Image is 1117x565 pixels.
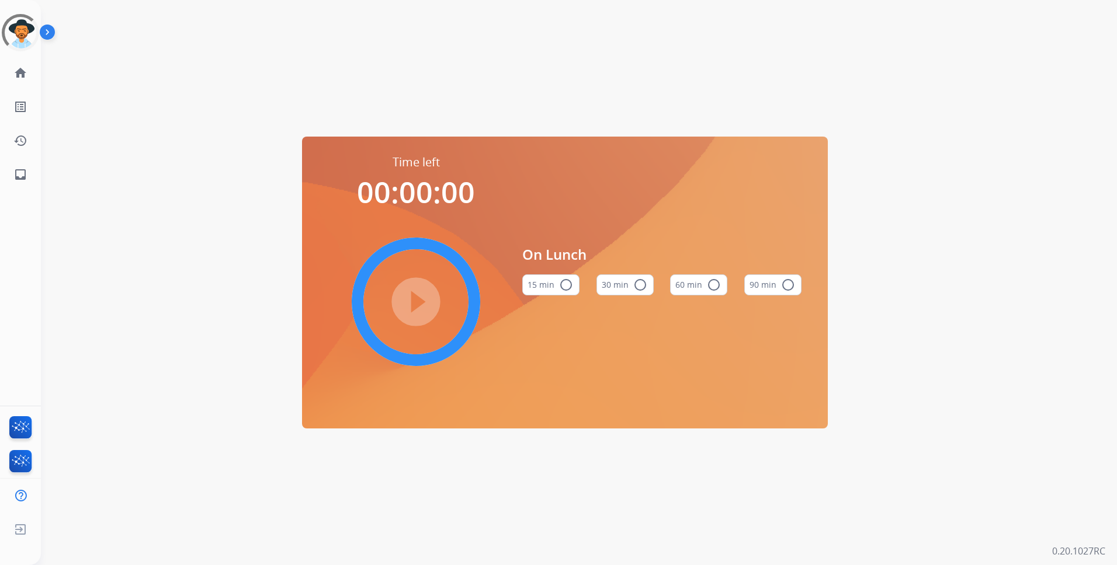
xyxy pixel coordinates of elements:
mat-icon: home [13,66,27,80]
button: 60 min [670,274,727,295]
button: 90 min [744,274,802,295]
mat-icon: radio_button_unchecked [781,278,795,292]
mat-icon: inbox [13,168,27,182]
mat-icon: radio_button_unchecked [559,278,573,292]
mat-icon: list_alt [13,100,27,114]
button: 15 min [522,274,580,295]
mat-icon: radio_button_unchecked [633,278,647,292]
mat-icon: history [13,134,27,148]
button: 30 min [596,274,654,295]
span: 00:00:00 [357,172,475,212]
span: Time left [393,154,440,170]
mat-icon: radio_button_unchecked [707,278,721,292]
p: 0.20.1027RC [1052,544,1105,558]
span: On Lunch [522,244,802,265]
